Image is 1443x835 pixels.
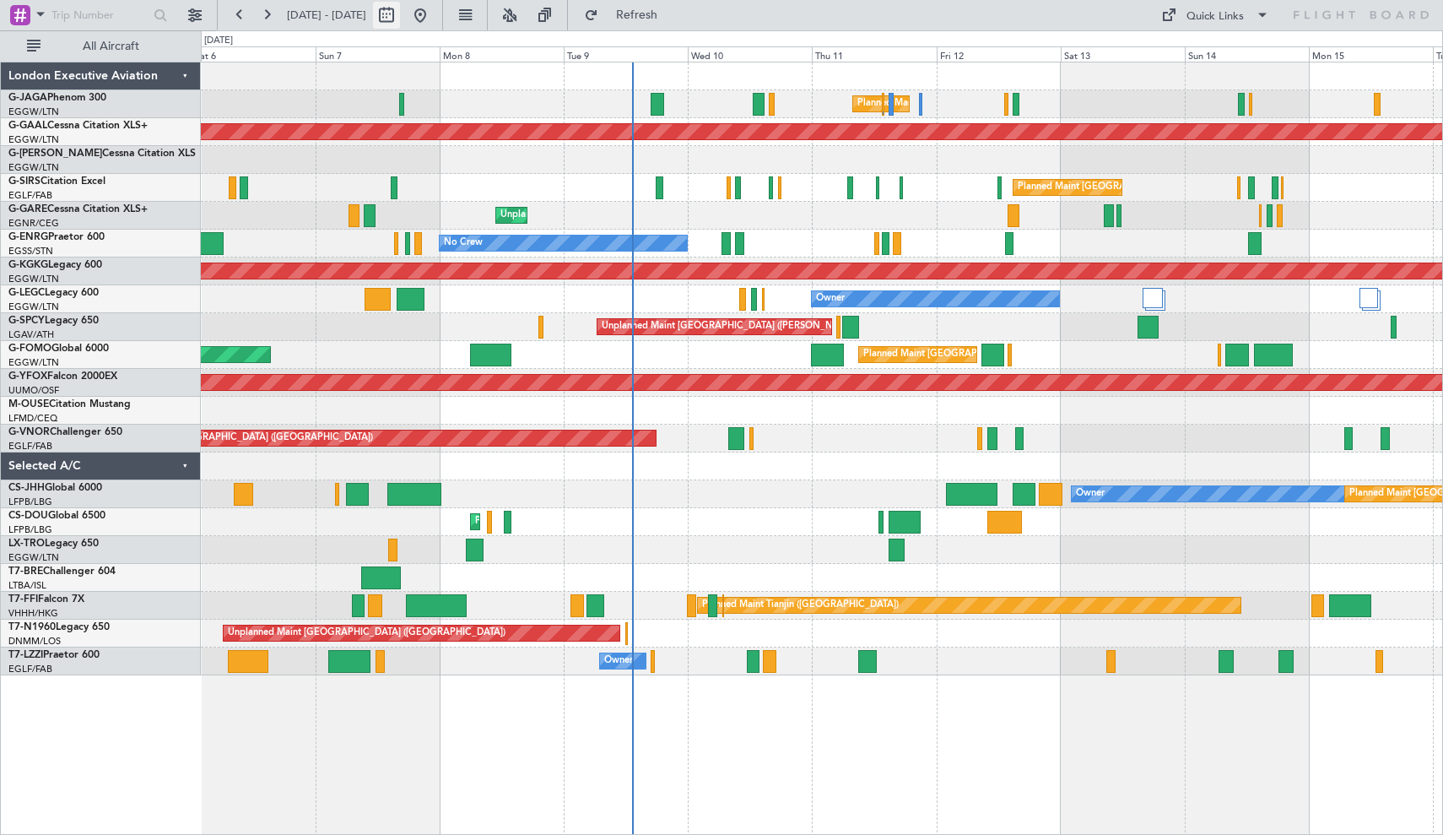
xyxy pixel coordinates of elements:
a: T7-FFIFalcon 7X [8,594,84,605]
a: T7-BREChallenger 604 [8,567,116,577]
span: All Aircraft [44,41,178,52]
a: T7-N1960Legacy 650 [8,622,110,632]
a: M-OUSECitation Mustang [8,399,131,409]
div: Planned Maint [GEOGRAPHIC_DATA] ([GEOGRAPHIC_DATA]) [857,91,1123,117]
div: Sun 14 [1185,46,1309,62]
a: LFPB/LBG [8,496,52,508]
a: G-SIRSCitation Excel [8,176,105,187]
a: EGGW/LTN [8,356,59,369]
span: G-FOMO [8,344,51,354]
span: G-LEGC [8,288,45,298]
a: G-ENRGPraetor 600 [8,232,105,242]
div: Fri 12 [937,46,1061,62]
a: LX-TROLegacy 650 [8,539,99,549]
div: Planned Maint Tianjin ([GEOGRAPHIC_DATA]) [702,593,899,618]
a: CS-JHHGlobal 6000 [8,483,102,493]
a: LGAV/ATH [8,328,54,341]
span: Refresh [602,9,673,21]
div: Sat 6 [192,46,316,62]
a: G-[PERSON_NAME]Cessna Citation XLS [8,149,196,159]
span: G-JAGA [8,93,47,103]
span: M-OUSE [8,399,49,409]
span: [DATE] - [DATE] [287,8,366,23]
span: G-SPCY [8,316,45,326]
div: Unplanned Maint [GEOGRAPHIC_DATA] ([GEOGRAPHIC_DATA]) [228,621,505,646]
a: G-GAALCessna Citation XLS+ [8,121,148,131]
div: Planned Maint [GEOGRAPHIC_DATA] ([GEOGRAPHIC_DATA]) [107,426,373,451]
a: EGGW/LTN [8,133,59,146]
div: Owner [816,286,845,312]
div: Quick Links [1186,8,1244,25]
a: EGGW/LTN [8,301,59,313]
span: G-GARE [8,204,47,214]
div: Owner [604,648,633,674]
a: G-JAGAPhenom 300 [8,93,106,103]
a: EGLF/FAB [8,440,52,453]
span: CS-DOU [8,511,48,521]
a: LFMD/CEQ [8,412,57,425]
div: Sat 13 [1061,46,1185,62]
span: LX-TRO [8,539,45,549]
a: DNMM/LOS [8,635,61,648]
div: No Crew [444,230,483,256]
div: Unplanned Maint [GEOGRAPHIC_DATA] ([PERSON_NAME] Intl) [602,314,875,339]
a: G-LEGCLegacy 600 [8,288,99,298]
span: T7-FFI [8,594,38,605]
div: Owner [1076,481,1105,507]
div: Planned Maint [GEOGRAPHIC_DATA] ([GEOGRAPHIC_DATA]) [475,509,741,534]
input: Trip Number [51,3,149,28]
div: Planned Maint [GEOGRAPHIC_DATA] ([GEOGRAPHIC_DATA]) [863,342,1129,367]
div: [DATE] [204,34,233,48]
a: LTBA/ISL [8,579,46,592]
div: Wed 10 [688,46,812,62]
div: Mon 15 [1309,46,1433,62]
a: EGLF/FAB [8,189,52,202]
span: CS-JHH [8,483,45,493]
span: G-SIRS [8,176,41,187]
a: G-YFOXFalcon 2000EX [8,371,117,382]
a: CS-DOUGlobal 6500 [8,511,105,521]
button: Quick Links [1153,2,1278,29]
a: G-FOMOGlobal 6000 [8,344,109,354]
div: Planned Maint [GEOGRAPHIC_DATA] ([GEOGRAPHIC_DATA]) [1018,175,1284,200]
div: Tue 9 [564,46,688,62]
span: G-KGKG [8,260,48,270]
a: EGGW/LTN [8,273,59,285]
a: VHHH/HKG [8,607,58,620]
span: G-YFOX [8,371,47,382]
span: G-ENRG [8,232,48,242]
div: Unplanned Maint [PERSON_NAME] [500,203,653,228]
div: Thu 11 [812,46,936,62]
a: UUMO/OSF [8,384,59,397]
a: EGSS/STN [8,245,53,258]
a: G-GARECessna Citation XLS+ [8,204,148,214]
a: G-SPCYLegacy 650 [8,316,99,326]
a: EGNR/CEG [8,217,59,230]
a: G-VNORChallenger 650 [8,427,122,437]
span: T7-LZZI [8,650,43,660]
a: EGGW/LTN [8,551,59,564]
button: All Aircraft [19,33,183,60]
span: G-[PERSON_NAME] [8,149,102,159]
a: T7-LZZIPraetor 600 [8,650,100,660]
a: EGLF/FAB [8,663,52,675]
div: Sun 7 [316,46,440,62]
button: Refresh [576,2,678,29]
a: LFPB/LBG [8,523,52,536]
span: G-VNOR [8,427,50,437]
div: Mon 8 [440,46,564,62]
span: T7-N1960 [8,622,56,632]
span: G-GAAL [8,121,47,131]
span: T7-BRE [8,567,43,577]
a: G-KGKGLegacy 600 [8,260,102,270]
a: EGGW/LTN [8,106,59,118]
a: EGGW/LTN [8,161,59,174]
